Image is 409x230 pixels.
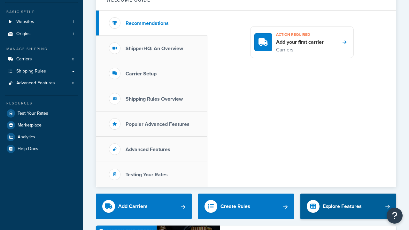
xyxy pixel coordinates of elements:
[323,202,362,211] div: Explore Features
[18,123,42,128] span: Marketplace
[16,57,32,62] span: Carriers
[300,194,396,219] a: Explore Features
[5,16,78,28] a: Websites1
[126,20,169,26] h3: Recommendations
[198,194,294,219] a: Create Rules
[16,31,31,37] span: Origins
[5,53,78,65] li: Carriers
[118,202,148,211] div: Add Carriers
[5,131,78,143] a: Analytics
[5,28,78,40] li: Origins
[5,77,78,89] a: Advanced Features0
[73,19,74,25] span: 1
[5,143,78,155] a: Help Docs
[5,108,78,119] a: Test Your Rates
[18,111,48,116] span: Test Your Rates
[5,16,78,28] li: Websites
[126,46,183,51] h3: ShipperHQ: An Overview
[16,69,46,74] span: Shipping Rules
[18,134,35,140] span: Analytics
[16,19,34,25] span: Websites
[16,80,55,86] span: Advanced Features
[276,30,324,39] h3: Action required
[5,46,78,52] div: Manage Shipping
[126,96,183,102] h3: Shipping Rules Overview
[72,80,74,86] span: 0
[72,57,74,62] span: 0
[73,31,74,37] span: 1
[5,28,78,40] a: Origins1
[5,77,78,89] li: Advanced Features
[126,172,168,178] h3: Testing Your Rates
[276,39,324,46] h4: Add your first carrier
[5,9,78,15] div: Basic Setup
[126,121,189,127] h3: Popular Advanced Features
[5,65,78,77] a: Shipping Rules
[276,46,324,54] p: Carriers
[5,101,78,106] div: Resources
[5,53,78,65] a: Carriers0
[126,147,170,152] h3: Advanced Features
[5,119,78,131] a: Marketplace
[18,146,38,152] span: Help Docs
[96,194,192,219] a: Add Carriers
[387,208,403,224] button: Open Resource Center
[126,71,157,77] h3: Carrier Setup
[220,202,250,211] div: Create Rules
